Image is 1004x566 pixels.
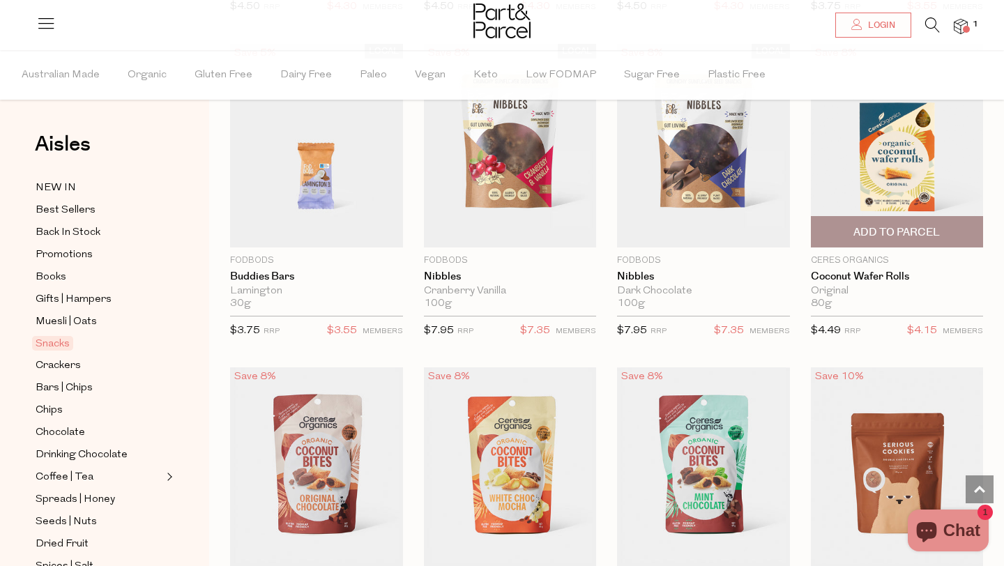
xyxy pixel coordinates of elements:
div: Save 8% [617,367,667,386]
a: Bars | Chips [36,379,162,397]
a: Dried Fruit [36,535,162,553]
small: RRP [264,328,280,335]
small: MEMBERS [750,328,790,335]
div: Original [811,285,984,298]
small: RRP [651,328,667,335]
span: Muesli | Oats [36,314,97,330]
a: Chocolate [36,424,162,441]
span: $4.49 [811,326,841,336]
p: Fodbods [230,254,403,267]
span: Keto [473,51,498,100]
span: Chips [36,402,63,419]
span: 100g [617,298,645,310]
span: Paleo [360,51,387,100]
button: Expand/Collapse Coffee | Tea [163,468,173,485]
span: $7.35 [520,322,550,340]
a: Buddies Bars [230,270,403,283]
a: Crackers [36,357,162,374]
span: Back In Stock [36,224,100,241]
span: Dried Fruit [36,536,89,553]
span: $3.55 [327,322,357,340]
div: Save 10% [811,367,868,386]
span: Snacks [32,336,73,351]
a: Spreads | Honey [36,491,162,508]
div: Save 8% [230,367,280,386]
img: Buddies Bars [230,44,403,247]
span: Crackers [36,358,81,374]
span: Gluten Free [195,51,252,100]
div: Save 8% [424,367,474,386]
a: Chips [36,401,162,419]
a: Drinking Chocolate [36,446,162,464]
a: Best Sellers [36,201,162,219]
img: Coconut Wafer Rolls [811,44,984,247]
img: Part&Parcel [473,3,531,38]
a: Aisles [35,134,91,169]
a: Promotions [36,246,162,263]
span: Vegan [415,51,446,100]
p: Ceres Organics [811,254,984,267]
span: Books [36,269,66,286]
span: $7.35 [714,322,744,340]
div: Lamington [230,285,403,298]
a: Login [835,13,911,38]
span: 30g [230,298,251,310]
a: NEW IN [36,179,162,197]
span: $3.75 [230,326,260,336]
a: Gifts | Hampers [36,291,162,308]
small: MEMBERS [556,328,596,335]
span: Bars | Chips [36,380,93,397]
div: Dark Chocolate [617,285,790,298]
span: 80g [811,298,832,310]
span: Best Sellers [36,202,96,219]
span: NEW IN [36,180,76,197]
small: MEMBERS [363,328,403,335]
span: Spreads | Honey [36,491,115,508]
div: Cranberry Vanilla [424,285,597,298]
span: Login [865,20,895,31]
button: Add To Parcel [811,216,984,247]
a: Coconut Wafer Rolls [811,270,984,283]
img: Nibbles [617,44,790,247]
span: Chocolate [36,424,85,441]
a: Nibbles [424,270,597,283]
small: RRP [457,328,473,335]
span: Aisles [35,129,91,160]
span: $7.95 [617,326,647,336]
span: 100g [424,298,452,310]
span: Plastic Free [708,51,766,100]
span: Promotions [36,247,93,263]
inbox-online-store-chat: Shopify online store chat [904,510,993,555]
a: Muesli | Oats [36,313,162,330]
a: Seeds | Nuts [36,513,162,530]
span: Coffee | Tea [36,469,93,486]
small: RRP [844,328,860,335]
span: Dairy Free [280,51,332,100]
a: Books [36,268,162,286]
a: Snacks [36,335,162,352]
img: Nibbles [424,44,597,247]
p: Fodbods [617,254,790,267]
span: Drinking Chocolate [36,447,128,464]
a: Back In Stock [36,224,162,241]
span: Low FODMAP [526,51,596,100]
span: Australian Made [22,51,100,100]
a: Coffee | Tea [36,468,162,486]
span: $4.15 [907,322,937,340]
span: $7.95 [424,326,454,336]
span: Gifts | Hampers [36,291,112,308]
span: Organic [128,51,167,100]
a: Nibbles [617,270,790,283]
a: 1 [954,19,968,33]
span: Sugar Free [624,51,680,100]
p: Fodbods [424,254,597,267]
span: Add To Parcel [853,225,940,240]
span: Seeds | Nuts [36,514,97,530]
small: MEMBERS [943,328,983,335]
span: 1 [969,18,982,31]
